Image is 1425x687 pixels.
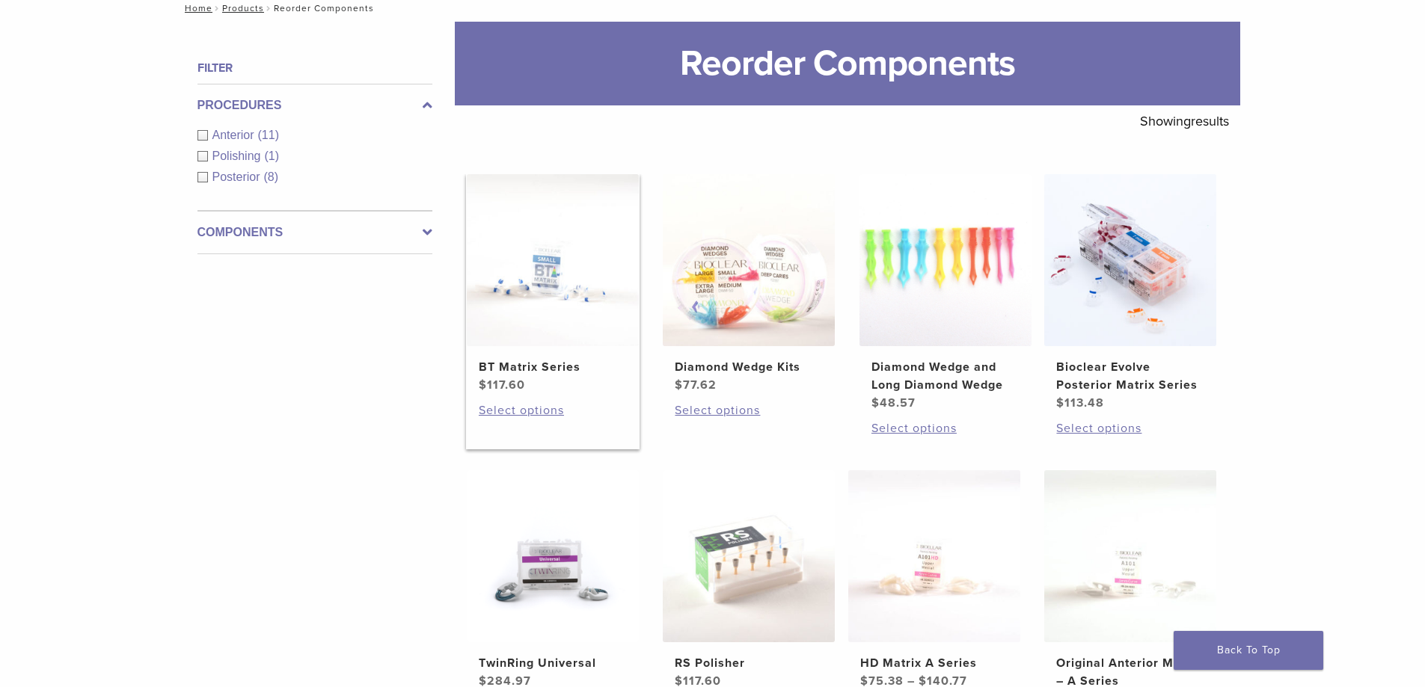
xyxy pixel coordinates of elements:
h2: HD Matrix A Series [860,654,1008,672]
span: Anterior [212,129,258,141]
img: HD Matrix A Series [848,470,1020,642]
h2: Bioclear Evolve Posterior Matrix Series [1056,358,1204,394]
a: Select options for “BT Matrix Series” [479,401,627,419]
a: Back To Top [1174,631,1323,670]
bdi: 77.62 [675,378,717,392]
label: Procedures [197,96,432,114]
span: $ [1056,395,1064,410]
h2: TwinRing Universal [479,654,627,672]
img: Bioclear Evolve Posterior Matrix Series [1044,174,1216,346]
img: RS Polisher [663,470,835,642]
h2: RS Polisher [675,654,823,672]
span: $ [675,378,683,392]
img: Diamond Wedge Kits [663,174,835,346]
span: / [212,4,222,12]
img: Original Anterior Matrix - A Series [1044,470,1216,642]
p: Showing results [1140,105,1229,137]
h2: Diamond Wedge Kits [675,358,823,376]
h1: Reorder Components [455,22,1240,105]
img: TwinRing Universal [467,470,639,642]
a: Products [222,3,264,13]
a: Select options for “Diamond Wedge and Long Diamond Wedge” [871,419,1020,437]
span: (11) [258,129,279,141]
h2: Diamond Wedge and Long Diamond Wedge [871,358,1020,394]
bdi: 117.60 [479,378,525,392]
a: Bioclear Evolve Posterior Matrix SeriesBioclear Evolve Posterior Matrix Series $113.48 [1044,174,1218,412]
img: BT Matrix Series [467,174,639,346]
a: Diamond Wedge and Long Diamond WedgeDiamond Wedge and Long Diamond Wedge $48.57 [859,174,1033,412]
span: $ [871,395,880,410]
span: Polishing [212,150,265,162]
a: Select options for “Bioclear Evolve Posterior Matrix Series” [1056,419,1204,437]
a: Select options for “Diamond Wedge Kits” [675,401,823,419]
h4: Filter [197,59,432,77]
img: Diamond Wedge and Long Diamond Wedge [859,174,1032,346]
bdi: 113.48 [1056,395,1104,410]
span: / [264,4,274,12]
label: Components [197,224,432,241]
bdi: 48.57 [871,395,916,410]
span: (8) [264,170,279,183]
span: Posterior [212,170,264,183]
h2: BT Matrix Series [479,358,627,376]
span: (1) [264,150,279,162]
a: Home [180,3,212,13]
span: $ [479,378,487,392]
a: Diamond Wedge KitsDiamond Wedge Kits $77.62 [662,174,836,394]
a: BT Matrix SeriesBT Matrix Series $117.60 [466,174,640,394]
